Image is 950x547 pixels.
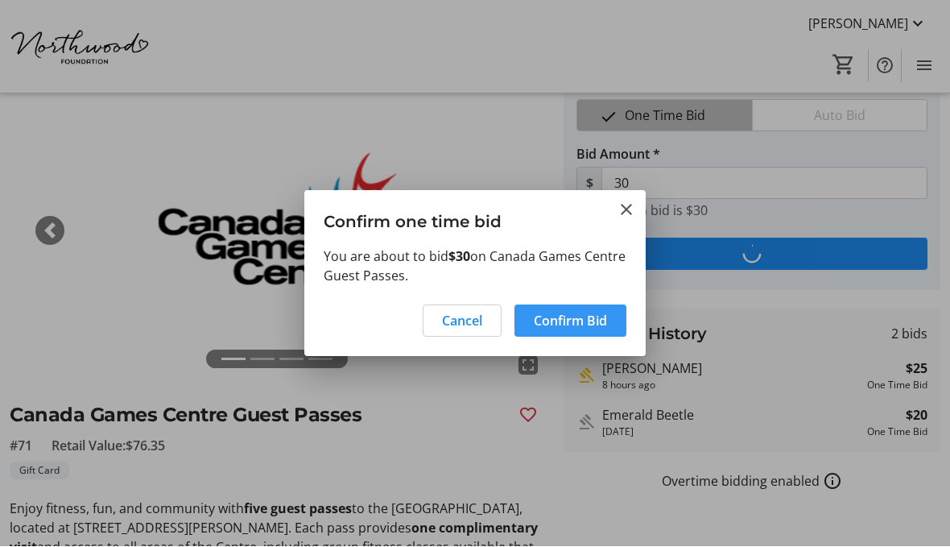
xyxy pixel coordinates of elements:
span: Cancel [442,312,482,331]
button: Cancel [423,305,502,338]
p: You are about to bid on Canada Games Centre Guest Passes. [324,247,626,286]
button: Confirm Bid [514,305,626,338]
span: Confirm Bid [534,312,607,331]
h3: Confirm one time bid [304,191,646,247]
strong: $30 [448,248,470,266]
button: Close [617,201,636,220]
